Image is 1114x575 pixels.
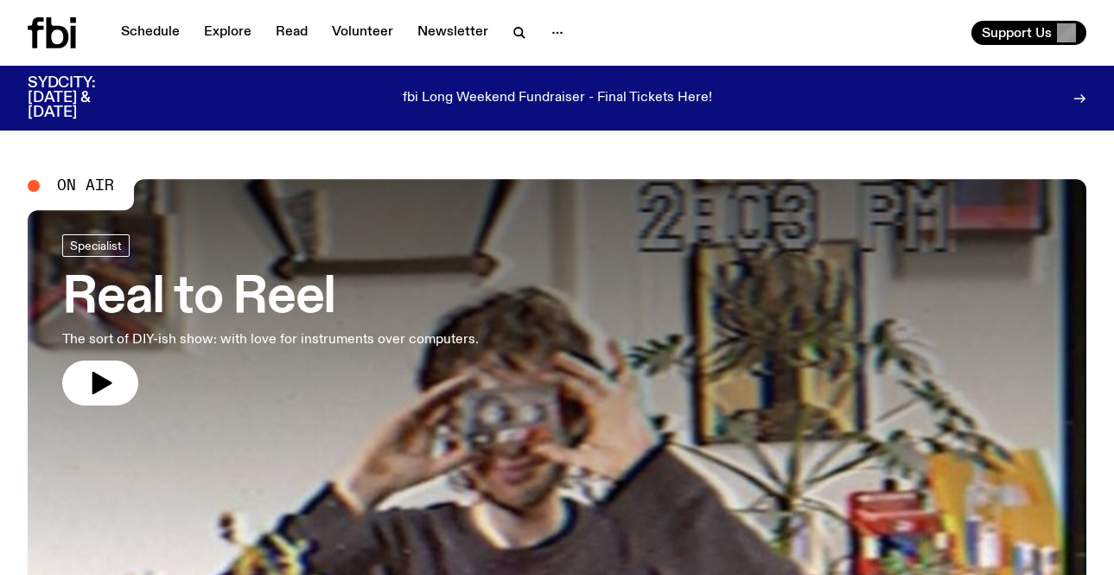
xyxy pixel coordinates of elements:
span: Support Us [982,25,1052,41]
a: Volunteer [321,21,404,45]
a: Specialist [62,234,130,257]
a: Schedule [111,21,190,45]
a: Explore [194,21,262,45]
p: The sort of DIY-ish show: with love for instruments over computers. [62,329,479,350]
h3: Real to Reel [62,274,479,323]
a: Newsletter [407,21,499,45]
span: On Air [57,178,114,194]
a: Read [265,21,318,45]
a: Real to ReelThe sort of DIY-ish show: with love for instruments over computers. [62,234,479,406]
p: fbi Long Weekend Fundraiser - Final Tickets Here! [403,91,712,106]
span: Specialist [70,240,122,252]
h3: SYDCITY: [DATE] & [DATE] [28,76,138,120]
button: Support Us [971,21,1086,45]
